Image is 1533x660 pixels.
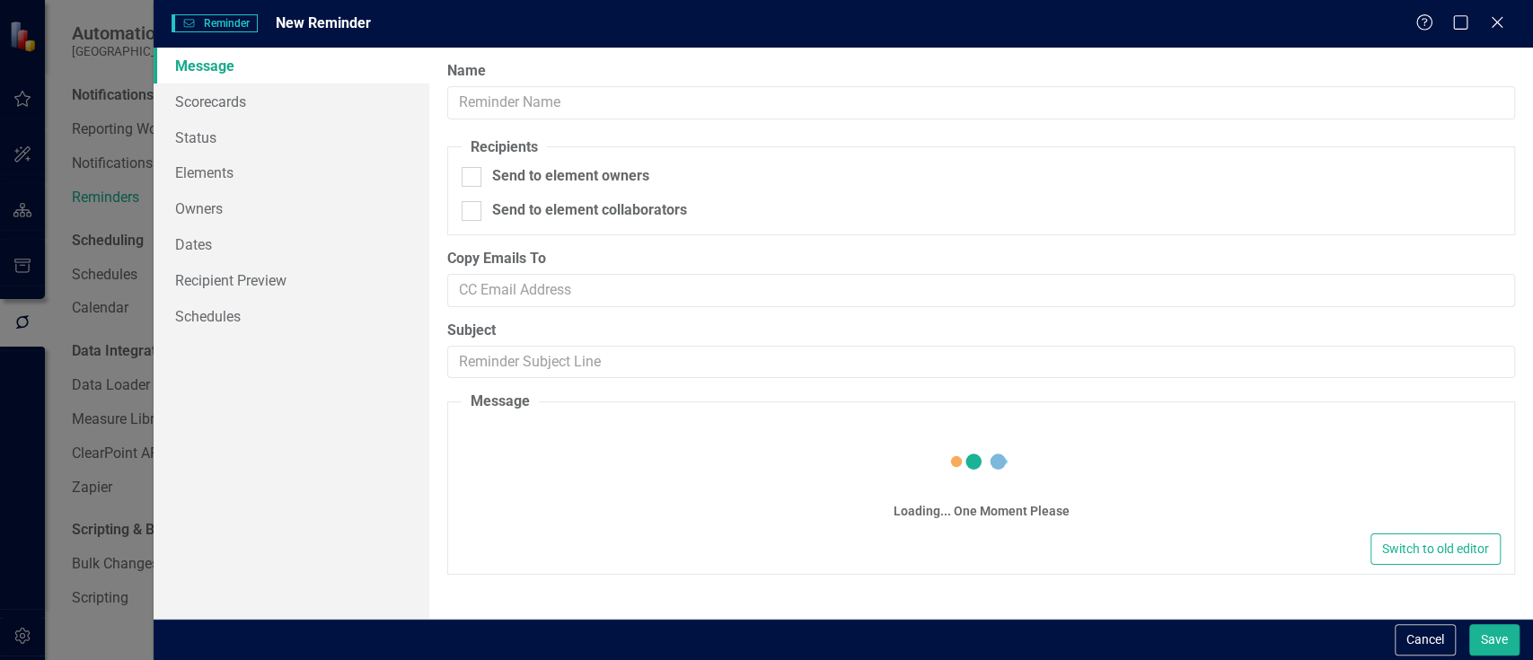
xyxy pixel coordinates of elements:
label: Name [447,61,1515,82]
a: Schedules [154,298,429,334]
div: Loading... One Moment Please [893,502,1069,520]
a: Scorecards [154,84,429,119]
a: Dates [154,226,429,262]
button: Save [1469,624,1520,656]
label: Copy Emails To [447,249,1515,269]
input: Reminder Subject Line [447,346,1515,379]
span: Reminder [172,14,258,32]
a: Elements [154,154,429,190]
a: Owners [154,190,429,226]
div: Send to element collaborators [492,200,687,221]
label: Subject [447,321,1515,341]
a: Recipient Preview [154,262,429,298]
legend: Message [462,392,539,412]
input: CC Email Address [447,274,1515,307]
legend: Recipients [462,137,547,158]
a: Message [154,48,429,84]
div: Send to element owners [492,166,649,187]
a: Status [154,119,429,155]
span: New Reminder [276,14,371,31]
button: Switch to old editor [1370,533,1501,565]
button: Cancel [1395,624,1456,656]
input: Reminder Name [447,86,1515,119]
